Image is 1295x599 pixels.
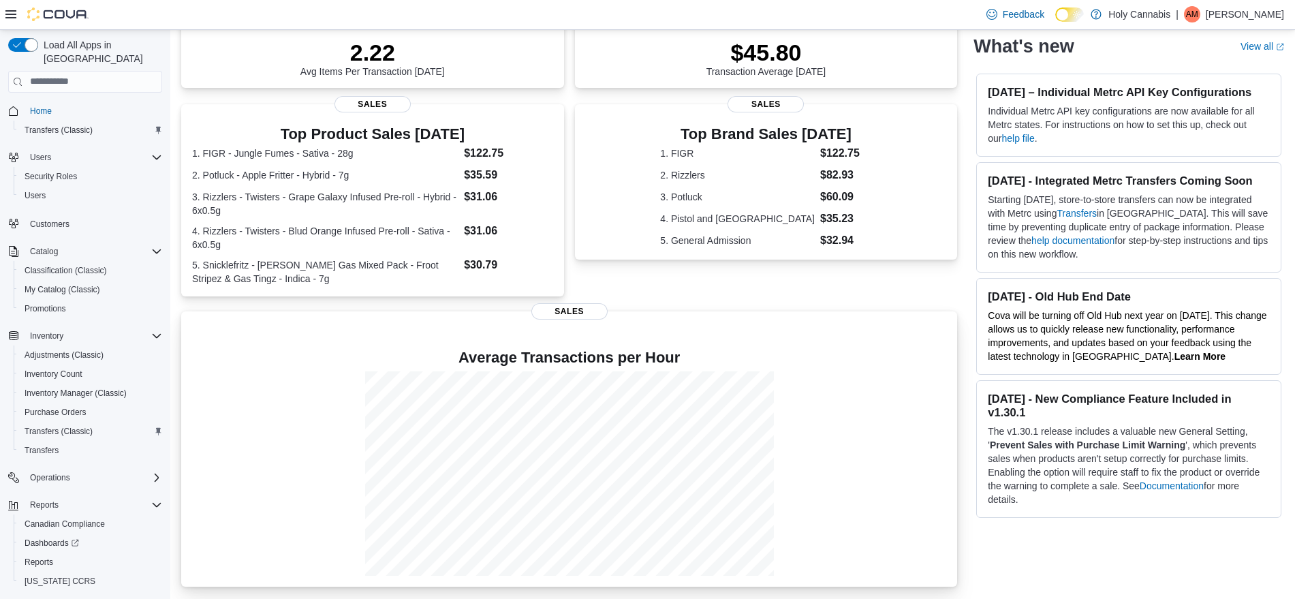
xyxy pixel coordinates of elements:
button: Operations [25,470,76,486]
a: Reports [19,554,59,570]
dt: 2. Rizzlers [660,168,815,182]
div: Transaction Average [DATE] [706,39,826,77]
span: Sales [728,96,804,112]
span: Transfers [25,445,59,456]
button: Home [3,101,168,121]
p: 2.22 [300,39,445,66]
button: [US_STATE] CCRS [14,572,168,591]
span: [US_STATE] CCRS [25,576,95,587]
dt: 5. General Admission [660,234,815,247]
a: [US_STATE] CCRS [19,573,101,589]
span: Dashboards [19,535,162,551]
dt: 3. Rizzlers - Twisters - Grape Galaxy Infused Pre-roll - Hybrid - 6x0.5g [192,190,458,217]
h2: What's new [973,35,1074,57]
span: Inventory Manager (Classic) [19,385,162,401]
button: Inventory [3,326,168,345]
a: Dashboards [19,535,84,551]
button: Transfers (Classic) [14,121,168,140]
span: Operations [30,472,70,483]
dt: 3. Potluck [660,190,815,204]
a: Customers [25,216,75,232]
h3: [DATE] – Individual Metrc API Key Configurations [988,85,1270,99]
span: Users [19,187,162,204]
span: Cova will be turning off Old Hub next year on [DATE]. This change allows us to quickly release ne... [988,310,1266,362]
a: My Catalog (Classic) [19,281,106,298]
span: Promotions [19,301,162,317]
a: Documentation [1140,480,1204,491]
span: Reports [30,500,59,510]
button: Users [3,148,168,167]
span: AM [1186,6,1198,22]
a: help documentation [1031,235,1114,246]
span: Inventory Count [25,369,82,380]
dd: $122.75 [464,145,552,162]
dd: $122.75 [820,145,872,162]
dt: 4. Rizzlers - Twisters - Blud Orange Infused Pre-roll - Sativa - 6x0.5g [192,224,458,251]
span: Catalog [25,243,162,260]
span: Washington CCRS [19,573,162,589]
span: Catalog [30,246,58,257]
span: Inventory [30,331,63,341]
dt: 1. FIGR [660,147,815,160]
span: Dashboards [25,538,79,549]
span: Inventory Count [19,366,162,382]
span: Reports [25,557,53,568]
span: Canadian Compliance [19,516,162,532]
dd: $31.06 [464,189,552,205]
a: help file [1002,133,1035,144]
a: Home [25,103,57,119]
h3: [DATE] - Old Hub End Date [988,290,1270,303]
h4: Average Transactions per Hour [192,350,946,366]
button: Transfers (Classic) [14,422,168,441]
button: Inventory [25,328,69,344]
input: Dark Mode [1055,7,1084,22]
span: Transfers (Classic) [25,125,93,136]
button: Operations [3,468,168,487]
dt: 5. Snicklefritz - [PERSON_NAME] Gas Mixed Pack - Froot Stripez & Gas Tingz - Indica - 7g [192,258,458,286]
a: Transfers [19,442,64,459]
button: Inventory Count [14,365,168,384]
svg: External link [1276,43,1284,51]
button: Adjustments (Classic) [14,345,168,365]
span: Home [30,106,52,117]
span: Sales [531,303,608,320]
a: Adjustments (Classic) [19,347,109,363]
p: [PERSON_NAME] [1206,6,1284,22]
a: Transfers (Classic) [19,423,98,440]
span: Users [25,190,46,201]
dt: 2. Potluck - Apple Fritter - Hybrid - 7g [192,168,458,182]
span: Canadian Compliance [25,519,105,529]
button: Transfers [14,441,168,460]
span: Load All Apps in [GEOGRAPHIC_DATA] [38,38,162,65]
a: Feedback [981,1,1050,28]
h3: [DATE] - New Compliance Feature Included in v1.30.1 [988,392,1270,419]
img: Cova [27,7,89,21]
button: Users [14,186,168,205]
a: Canadian Compliance [19,516,110,532]
span: Reports [25,497,162,513]
span: Classification (Classic) [19,262,162,279]
span: Sales [334,96,411,112]
p: $45.80 [706,39,826,66]
button: My Catalog (Classic) [14,280,168,299]
h3: Top Product Sales [DATE] [192,126,553,142]
a: Purchase Orders [19,404,92,420]
span: Security Roles [25,171,77,182]
a: Transfers [1057,208,1097,219]
dt: 1. FIGR - Jungle Fumes - Sativa - 28g [192,147,458,160]
span: Inventory [25,328,162,344]
dd: $30.79 [464,257,552,273]
span: Reports [19,554,162,570]
strong: Prevent Sales with Purchase Limit Warning [990,440,1185,450]
button: Reports [3,495,168,514]
span: Transfers (Classic) [19,423,162,440]
dd: $35.23 [820,211,872,227]
a: Inventory Manager (Classic) [19,385,132,401]
a: Transfers (Classic) [19,122,98,138]
dd: $31.06 [464,223,552,239]
div: Avg Items Per Transaction [DATE] [300,39,445,77]
span: Purchase Orders [19,404,162,420]
span: Users [25,149,162,166]
dt: 4. Pistol and [GEOGRAPHIC_DATA] [660,212,815,226]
